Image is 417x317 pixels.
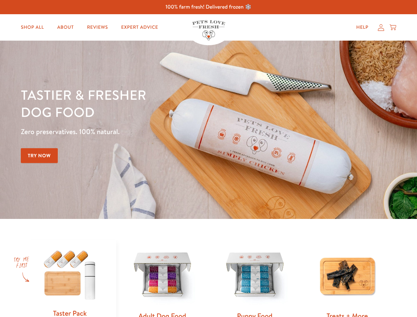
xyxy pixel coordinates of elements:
a: Expert Advice [116,21,163,34]
img: Pets Love Fresh [192,20,225,40]
a: Try Now [21,148,58,163]
a: About [52,21,79,34]
a: Shop All [16,21,49,34]
p: Zero preservatives. 100% natural. [21,126,271,138]
a: Help [351,21,374,34]
a: Reviews [82,21,113,34]
h1: Tastier & fresher dog food [21,86,271,121]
